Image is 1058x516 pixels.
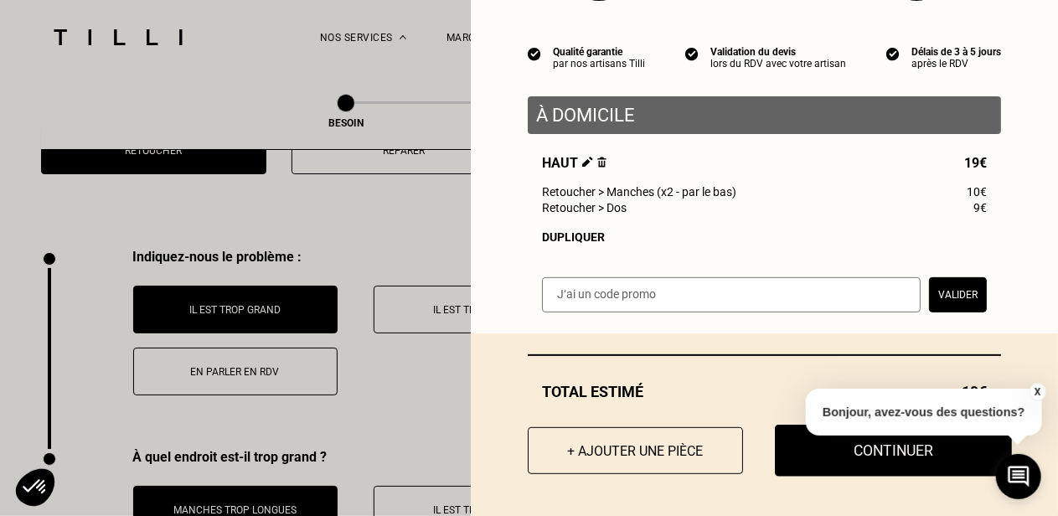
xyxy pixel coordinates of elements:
[710,58,846,70] div: lors du RDV avec votre artisan
[911,46,1001,58] div: Délais de 3 à 5 jours
[542,155,606,171] span: Haut
[542,277,921,312] input: J‘ai un code promo
[929,277,987,312] button: Valider
[536,105,993,126] p: À domicile
[553,46,645,58] div: Qualité garantie
[806,389,1042,436] p: Bonjour, avez-vous des questions?
[542,230,987,244] div: Dupliquer
[528,46,541,61] img: icon list info
[528,427,743,474] button: + Ajouter une pièce
[973,201,987,214] span: 9€
[685,46,699,61] img: icon list info
[528,383,1001,400] div: Total estimé
[542,201,627,214] span: Retoucher > Dos
[597,157,606,168] img: Supprimer
[1029,383,1045,401] button: X
[542,185,736,199] span: Retoucher > Manches (x2 - par le bas)
[967,185,987,199] span: 10€
[964,155,987,171] span: 19€
[710,46,846,58] div: Validation du devis
[775,425,1012,477] button: Continuer
[553,58,645,70] div: par nos artisans Tilli
[582,157,593,168] img: Éditer
[911,58,1001,70] div: après le RDV
[886,46,900,61] img: icon list info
